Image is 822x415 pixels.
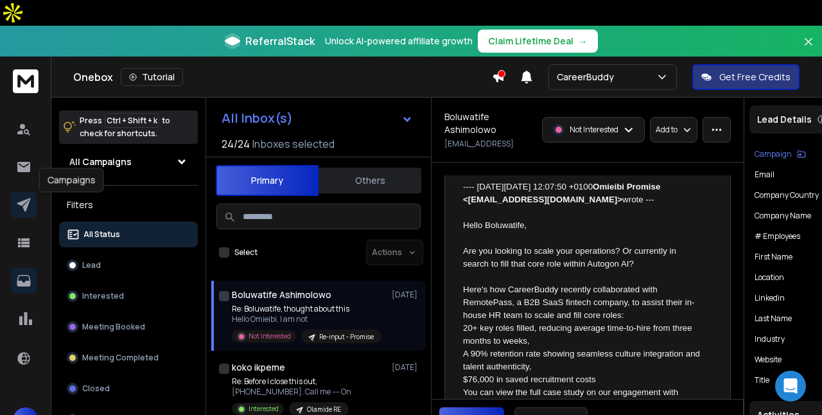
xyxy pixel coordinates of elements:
[755,149,792,159] p: Campaign
[557,71,619,84] p: CareerBuddy
[121,68,183,86] button: Tutorial
[105,113,159,128] span: Ctrl + Shift + k
[252,136,335,152] h3: Inboxes selected
[656,125,678,135] p: Add to
[232,361,285,374] h1: koko ikpeme
[755,355,782,365] p: website
[59,283,198,309] button: Interested
[775,371,806,402] div: Open Intercom Messenger
[392,362,421,373] p: [DATE]
[463,349,703,371] span: A 90% retention rate showing seamless culture integration and talent authenticity,
[463,182,663,204] b: Omieibi Promise <[EMAIL_ADDRESS][DOMAIN_NAME]>
[59,222,198,247] button: All Status
[59,196,198,214] h3: Filters
[719,71,791,84] p: Get Free Credits
[211,105,423,131] button: All Inbox(s)
[755,231,800,242] p: # Employees
[463,375,596,384] span: $76,000 in saved recruitment costs
[80,114,170,140] p: Press to check for shortcuts.
[249,404,279,414] p: Interested
[82,291,124,301] p: Interested
[755,272,784,283] p: location
[463,181,702,206] div: ---- [DATE][DATE] 12:07:50 +0100 wrote ---
[755,170,774,180] p: Email
[755,149,806,159] button: Campaign
[232,288,331,301] h1: Boluwatife Ashimolowo
[800,33,817,64] button: Close banner
[692,64,800,90] button: Get Free Credits
[59,149,198,175] button: All Campaigns
[59,376,198,402] button: Closed
[463,220,527,230] span: Hello Boluwatife,
[755,375,769,385] p: title
[570,125,618,135] p: Not Interested
[249,331,291,341] p: Not Interested
[757,113,812,126] p: Lead Details
[82,260,101,270] p: Lead
[245,33,315,49] span: ReferralStack
[59,345,198,371] button: Meeting Completed
[755,252,792,262] p: First Name
[392,290,421,300] p: [DATE]
[222,112,293,125] h1: All Inbox(s)
[755,211,811,221] p: Company Name
[69,155,132,168] h1: All Campaigns
[319,166,421,195] button: Others
[83,229,120,240] p: All Status
[463,387,681,410] span: You can view the full case study on our engagement with RemotePass [here:
[232,314,381,324] p: Hello Omieibi, I am not
[579,35,588,48] span: →
[232,387,351,397] p: [PHONE_NUMBER]. Call me ---- On
[755,334,785,344] p: industry
[73,68,492,86] div: Onebox
[39,168,104,192] div: Campaigns
[59,314,198,340] button: Meeting Booked
[444,110,534,136] h1: Boluwatife Ashimolowo
[82,322,145,332] p: Meeting Booked
[319,332,374,342] p: Re-input - Promise
[232,376,351,387] p: Re: Before I close this out,
[478,30,598,53] button: Claim Lifetime Deal→
[755,313,792,324] p: Last Name
[222,136,250,152] span: 24 / 24
[82,384,110,394] p: Closed
[755,190,819,200] p: Company Country
[444,139,514,149] p: [EMAIL_ADDRESS]
[216,165,319,196] button: Primary
[82,353,159,363] p: Meeting Completed
[307,405,341,414] p: Olamide RE
[463,285,695,320] span: Here's how CareerBuddy recently collaborated with RemotePass, a B2B SaaS fintech company, to assi...
[232,304,381,314] p: Re: Boluwatife, thought about this
[59,252,198,278] button: Lead
[463,323,694,346] span: 20+ key roles filled, reducing average time-to-hire from three months to weeks,
[463,246,679,269] span: Are you looking to scale your operations? Or currently in search to fill that core role within Au...
[234,247,258,258] label: Select
[325,35,473,48] p: Unlock AI-powered affiliate growth
[755,293,785,303] p: linkedin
